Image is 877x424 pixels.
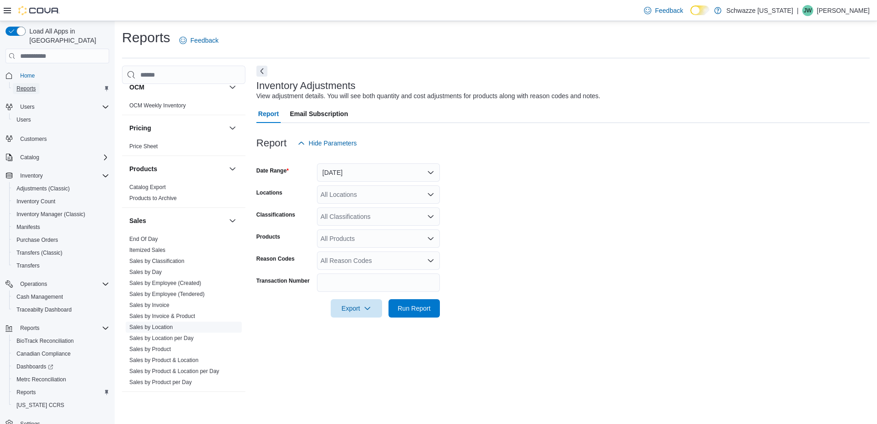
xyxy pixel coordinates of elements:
a: Sales by Product & Location [129,357,199,363]
a: Sales by Classification [129,258,184,264]
span: [US_STATE] CCRS [17,402,64,409]
a: Sales by Invoice [129,302,169,308]
button: Catalog [2,151,113,164]
span: Sales by Day [129,268,162,276]
span: Reports [17,389,36,396]
span: Catalog [20,154,39,161]
div: Pricing [122,141,245,156]
div: OCM [122,100,245,115]
span: Manifests [17,223,40,231]
span: Inventory Count [13,196,109,207]
h3: Sales [129,216,146,225]
span: Sales by Invoice & Product [129,312,195,320]
span: BioTrack Reconciliation [13,335,109,346]
span: Feedback [655,6,683,15]
button: [US_STATE] CCRS [9,399,113,412]
span: Sales by Product [129,346,171,353]
button: Cash Management [9,290,113,303]
span: Sales by Classification [129,257,184,265]
a: Cash Management [13,291,67,302]
button: Hide Parameters [294,134,361,152]
span: Operations [20,280,47,288]
span: Inventory Count [17,198,56,205]
span: Users [20,103,34,111]
span: Dashboards [17,363,53,370]
button: Reports [9,82,113,95]
a: Sales by Product [129,346,171,352]
a: Sales by Product per Day [129,379,192,385]
span: Inventory [20,172,43,179]
span: Sales by Invoice [129,301,169,309]
button: Canadian Compliance [9,347,113,360]
button: Transfers [9,259,113,272]
a: OCM Weekly Inventory [129,102,186,109]
span: Sales by Product per Day [129,379,192,386]
button: Purchase Orders [9,234,113,246]
button: Open list of options [427,257,434,264]
span: Purchase Orders [17,236,58,244]
button: Inventory [2,169,113,182]
span: Home [20,72,35,79]
button: Reports [17,323,43,334]
a: Dashboards [9,360,113,373]
div: View adjustment details. You will see both quantity and cost adjustments for products along with ... [256,91,600,101]
button: Sales [227,215,238,226]
span: Reports [17,85,36,92]
h3: Pricing [129,123,151,133]
span: Users [17,116,31,123]
button: Products [129,164,225,173]
label: Transaction Number [256,277,310,285]
button: Taxes [227,399,238,410]
a: Inventory Manager (Classic) [13,209,89,220]
span: Sales by Employee (Created) [129,279,201,287]
span: Users [13,114,109,125]
button: Catalog [17,152,43,163]
a: Manifests [13,222,44,233]
span: Inventory Manager (Classic) [17,211,85,218]
div: Sales [122,234,245,391]
button: Users [9,113,113,126]
a: Customers [17,134,50,145]
a: Purchase Orders [13,234,62,245]
h3: Taxes [129,400,147,409]
button: Customers [2,132,113,145]
h3: Inventory Adjustments [256,80,355,91]
label: Classifications [256,211,295,218]
h3: Report [256,138,287,149]
a: Home [17,70,39,81]
a: Transfers [13,260,43,271]
span: Canadian Compliance [13,348,109,359]
span: Customers [17,133,109,144]
span: Load All Apps in [GEOGRAPHIC_DATA] [26,27,109,45]
button: Users [17,101,38,112]
span: Feedback [190,36,218,45]
span: Sales by Product & Location per Day [129,368,219,375]
button: Open list of options [427,213,434,220]
a: Metrc Reconciliation [13,374,70,385]
button: Open list of options [427,191,434,198]
a: Sales by Employee (Created) [129,280,201,286]
a: [US_STATE] CCRS [13,400,68,411]
span: Cash Management [17,293,63,301]
label: Reason Codes [256,255,294,262]
span: Adjustments (Classic) [17,185,70,192]
span: JW [804,5,811,16]
h3: OCM [129,83,144,92]
span: Email Subscription [290,105,348,123]
span: Transfers (Classic) [13,247,109,258]
span: Transfers [13,260,109,271]
span: Dark Mode [690,15,691,16]
button: BioTrack Reconciliation [9,335,113,347]
button: Metrc Reconciliation [9,373,113,386]
img: Cova [18,6,60,15]
a: Canadian Compliance [13,348,74,359]
span: Sales by Location [129,324,173,331]
span: Users [17,101,109,112]
button: Run Report [389,299,440,318]
button: Manifests [9,221,113,234]
a: Price Sheet [129,143,158,150]
span: Sales by Employee (Tendered) [129,290,205,298]
span: Traceabilty Dashboard [13,304,109,315]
